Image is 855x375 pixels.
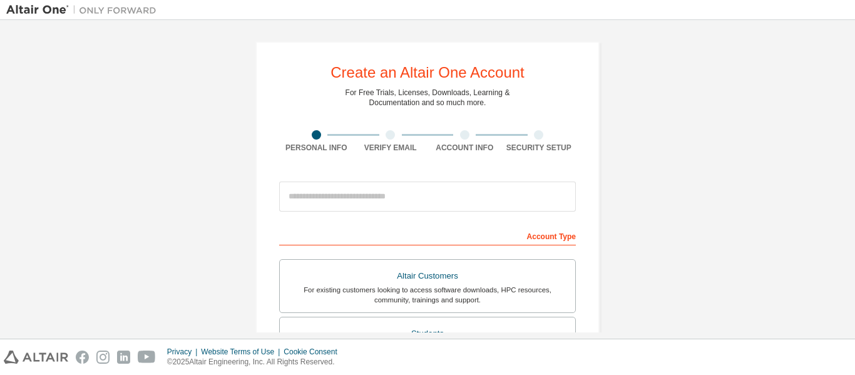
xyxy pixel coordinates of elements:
p: © 2025 Altair Engineering, Inc. All Rights Reserved. [167,357,345,367]
div: Altair Customers [287,267,568,285]
img: facebook.svg [76,351,89,364]
div: Students [287,325,568,342]
img: youtube.svg [138,351,156,364]
img: instagram.svg [96,351,110,364]
div: Account Info [427,143,502,153]
div: For existing customers looking to access software downloads, HPC resources, community, trainings ... [287,285,568,305]
img: linkedin.svg [117,351,130,364]
div: Security Setup [502,143,576,153]
img: Altair One [6,4,163,16]
div: Create an Altair One Account [330,65,525,80]
img: altair_logo.svg [4,351,68,364]
div: Personal Info [279,143,354,153]
div: Verify Email [354,143,428,153]
div: Privacy [167,347,201,357]
div: Account Type [279,225,576,245]
div: For Free Trials, Licenses, Downloads, Learning & Documentation and so much more. [346,88,510,108]
div: Cookie Consent [284,347,344,357]
div: Website Terms of Use [201,347,284,357]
